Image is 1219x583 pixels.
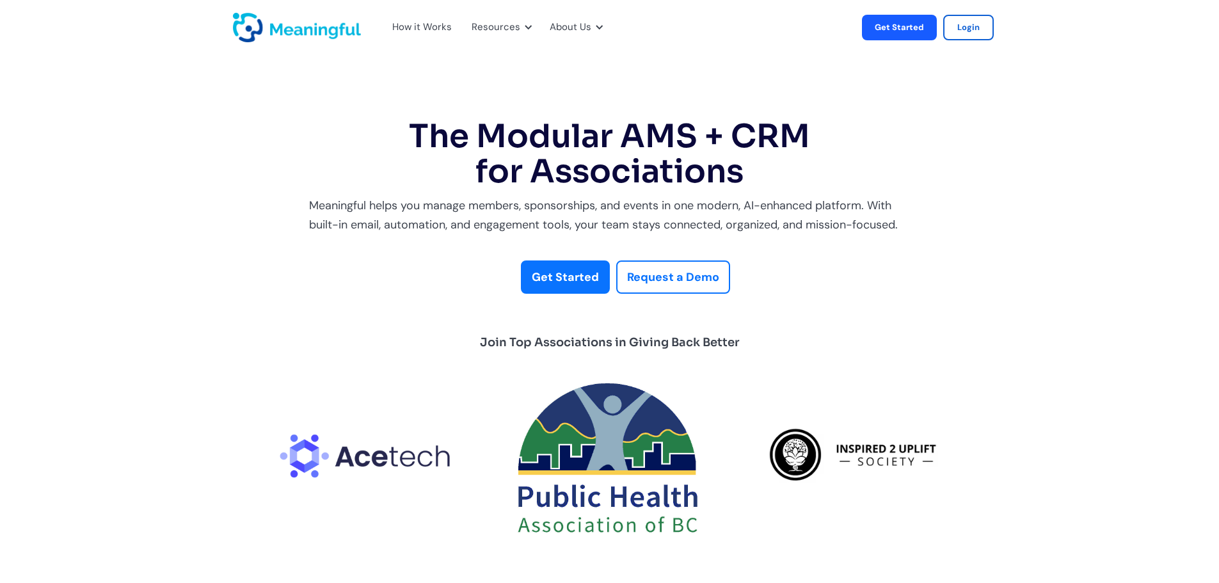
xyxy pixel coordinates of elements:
[233,13,265,42] a: home
[532,269,599,285] strong: Get Started
[616,260,730,294] a: Request a Demo
[521,260,610,294] a: Get Started
[464,6,536,49] div: Resources
[550,19,591,36] div: About Us
[480,332,740,353] div: Join Top Associations in Giving Back Better
[542,6,607,49] div: About Us
[309,119,911,189] h1: The Modular AMS + CRM for Associations
[627,269,719,285] strong: Request a Demo
[392,19,452,36] div: How it Works
[862,15,937,40] a: Get Started
[385,6,458,49] div: How it Works
[392,19,442,36] a: How it Works
[472,19,520,36] div: Resources
[309,196,911,235] div: Meaningful helps you manage members, sponsorships, and events in one modern, AI-enhanced platform...
[943,15,994,40] a: Login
